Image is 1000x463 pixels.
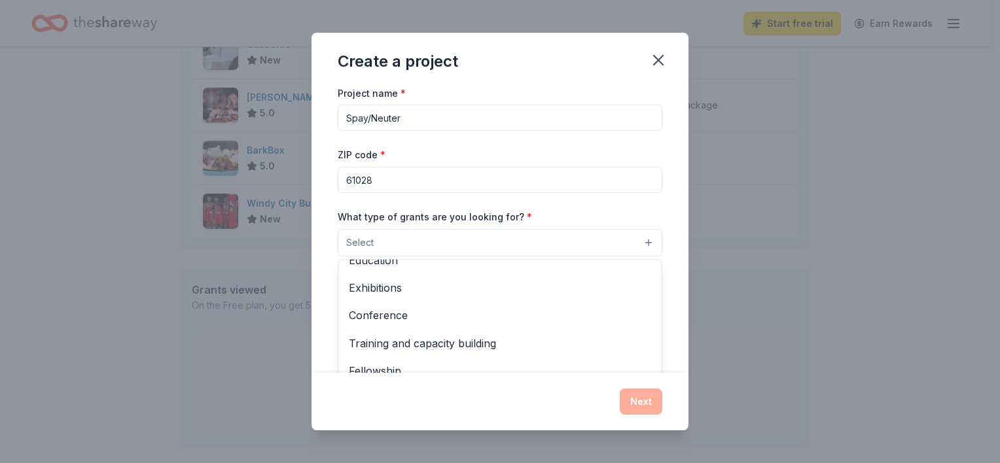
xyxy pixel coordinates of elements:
[338,229,662,256] button: Select
[349,335,651,352] span: Training and capacity building
[349,279,651,296] span: Exhibitions
[338,259,662,416] div: Select
[349,307,651,324] span: Conference
[349,252,651,269] span: Education
[346,235,374,250] span: Select
[349,362,651,379] span: Fellowship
